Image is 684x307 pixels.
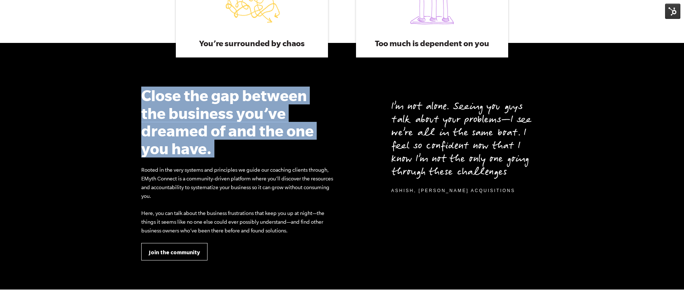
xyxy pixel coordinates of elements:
[141,209,337,235] p: Here, you can talk about the business frustrations that keep you up at night—the things it seems ...
[365,37,500,49] h3: Too much is dependent on you
[149,248,200,256] span: Join the community
[141,87,337,158] h2: Close the gap between the business you’ve dreamed of and the one you have.
[391,101,543,180] p: I’m not alone. Seeing you guys talk about your problems—I see we’re all in the same boat. I feel ...
[391,188,515,194] div: Ashish, [PERSON_NAME] Acquisitions
[185,37,320,49] h3: You’re surrounded by chaos
[665,4,680,19] img: HubSpot Tools Menu Toggle
[141,243,207,260] a: Join the community
[648,272,684,307] iframe: Chat Widget
[141,166,337,200] p: Rooted in the very systems and principles we guide our coaching clients through, EMyth Connect is...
